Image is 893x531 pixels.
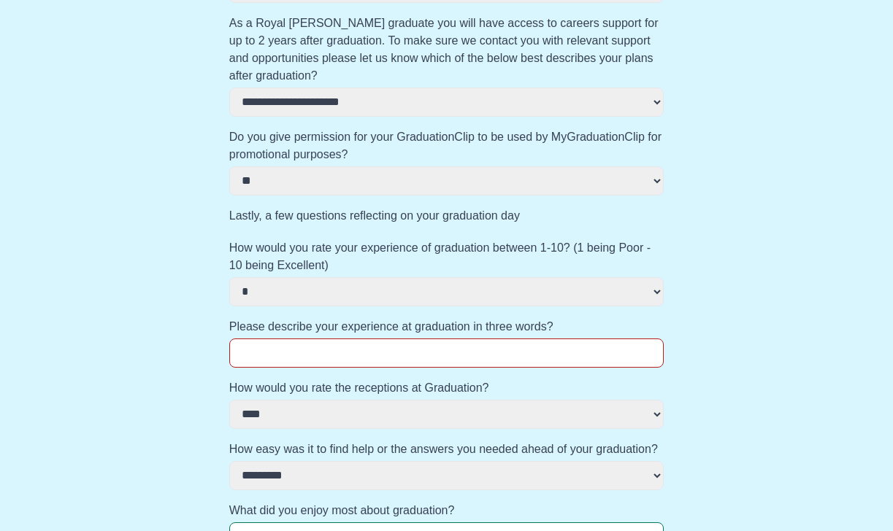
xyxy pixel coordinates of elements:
[229,239,664,274] label: How would you rate your experience of graduation between 1-10? (1 being Poor - 10 being Excellent)
[229,128,664,163] label: Do you give permission for your GraduationClip to be used by MyGraduationClip for promotional pur...
[229,379,664,397] label: How would you rate the receptions at Graduation?
[229,502,664,519] label: What did you enjoy most about graduation?
[229,207,664,225] label: Lastly, a few questions reflecting on your graduation day
[229,441,664,458] label: How easy was it to find help or the answers you needed ahead of your graduation?
[229,15,664,85] label: As a Royal [PERSON_NAME] graduate you will have access to careers support for up to 2 years after...
[229,318,664,336] label: Please describe your experience at graduation in three words?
